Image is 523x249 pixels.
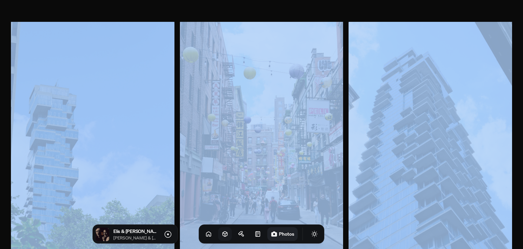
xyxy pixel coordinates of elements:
[113,228,157,235] p: Elis & [PERSON_NAME]
[279,231,294,237] h1: Photos
[113,235,157,241] p: [PERSON_NAME] & [PERSON_NAME]
[267,227,298,241] a: Photos
[308,227,321,241] button: Toggle Theme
